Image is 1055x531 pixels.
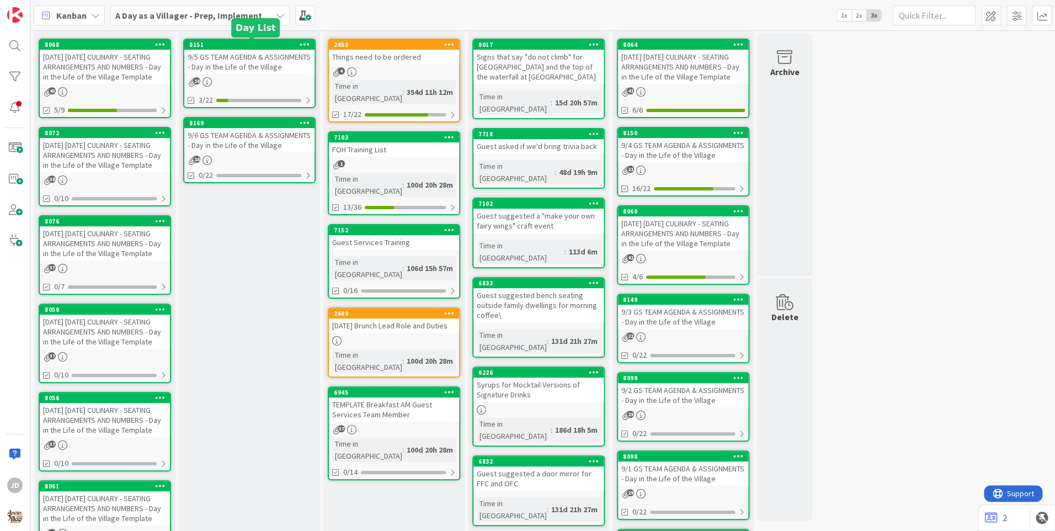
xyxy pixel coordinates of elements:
span: : [564,246,566,258]
a: 2689[DATE] Brunch Lead Role and DutiesTime in [GEOGRAPHIC_DATA]:100d 20h 28m [328,307,460,378]
div: 7102Guest suggested a "make your own fairy wings" craft event [473,199,604,233]
span: Kanban [56,9,87,22]
div: 106d 15h 57m [404,262,456,274]
div: 7718 [473,129,604,139]
div: 80999/2 GS TEAM AGENDA & ASSIGNMENTS - Day in the Life of the Village [618,373,748,407]
div: FOH Training List [329,142,459,157]
div: 9/4 GS TEAM AGENDA & ASSIGNMENTS - Day in the Life of the Village [618,138,748,162]
img: avatar [7,508,23,524]
div: 8169 [189,119,315,127]
div: 131d 21h 27m [548,503,600,516]
div: 6945 [329,387,459,397]
div: 8064 [618,40,748,50]
a: 81519/5 GS TEAM AGENDA & ASSIGNMENTS - Day in the Life of the Village3/22 [183,39,316,108]
div: 8149 [618,295,748,305]
div: 100d 20h 28m [404,444,456,456]
div: 8099 [618,373,748,383]
div: Time in [GEOGRAPHIC_DATA] [477,329,547,353]
div: 81509/4 GS TEAM AGENDA & ASSIGNMENTS - Day in the Life of the Village [618,128,748,162]
span: 0/22 [632,349,647,361]
div: 8072[DATE] [DATE] CULINARY - SEATING ARRANGEMENTS AND NUMBERS - Day in the Life of the Village Te... [40,128,170,172]
div: 6226 [478,369,604,376]
div: 6226Syrups for Mocktail Versions of Signature Drinks [473,368,604,402]
div: 6832 [478,458,604,465]
div: 80989/1 GS TEAM AGENDA & ASSIGNMENTS - Day in the Life of the Village [618,452,748,486]
div: 15d 20h 57m [552,97,600,109]
div: 8099 [623,374,748,382]
div: 9/6 GS TEAM AGENDA & ASSIGNMENTS - Day in the Life of the Village [184,128,315,152]
span: 37 [49,440,56,448]
span: 21 [627,166,634,173]
div: 8017 [478,41,604,49]
div: 8076 [40,216,170,226]
div: 6832Guest suggested a door mirror for FFC and OFC [473,456,604,491]
span: : [551,97,552,109]
span: 0/10 [54,458,68,469]
span: 0/16 [343,285,358,296]
div: Archive [770,65,800,78]
span: 3/22 [199,94,213,106]
div: 8060 [623,208,748,215]
div: Guest Services Training [329,235,459,249]
div: 8050[DATE] [DATE] CULINARY - SEATING ARRANGEMENTS AND NUMBERS - Day in the Life of the Village Te... [40,305,170,349]
div: Time in [GEOGRAPHIC_DATA] [477,418,551,442]
a: 2858Things need to be orderedTime in [GEOGRAPHIC_DATA]:354d 11h 12m17/22 [328,39,460,123]
div: 6833Guest suggested bench seating outside family dwellings for morning coffee\ [473,278,604,322]
div: 2858 [329,40,459,50]
div: 2858 [334,41,459,49]
div: Time in [GEOGRAPHIC_DATA] [477,91,551,115]
a: 6832Guest suggested a door mirror for FFC and OFCTime in [GEOGRAPHIC_DATA]:131d 21h 27m [472,455,605,526]
div: 8076 [45,217,170,225]
a: 8076[DATE] [DATE] CULINARY - SEATING ARRANGEMENTS AND NUMBERS - Day in the Life of the Village Te... [39,215,171,295]
span: : [547,503,548,516]
input: Quick Filter... [893,6,976,25]
span: 43 [49,87,56,94]
div: 8050 [45,306,170,314]
a: 8056[DATE] [DATE] CULINARY - SEATING ARRANGEMENTS AND NUMBERS - Day in the Life of the Village Te... [39,392,171,471]
div: 2689[DATE] Brunch Lead Role and Duties [329,309,459,333]
a: 8072[DATE] [DATE] CULINARY - SEATING ARRANGEMENTS AND NUMBERS - Day in the Life of the Village Te... [39,127,171,206]
div: Syrups for Mocktail Versions of Signature Drinks [473,378,604,402]
div: Delete [771,310,798,323]
span: 16/22 [632,183,651,194]
a: 8064[DATE] [DATE] CULINARY - SEATING ARRANGEMENTS AND NUMBERS - Day in the Life of the Village Te... [617,39,749,118]
div: 186d 18h 5m [552,424,600,436]
a: 8017Signs that say "do not climb" for [GEOGRAPHIC_DATA] and the top of the waterfall at [GEOGRAPH... [472,39,605,119]
div: 2858Things need to be ordered [329,40,459,64]
div: 7103 [334,134,459,141]
a: 6945TEMPLATE Breakfast AM Guest Services Team MemberTime in [GEOGRAPHIC_DATA]:100d 20h 28m0/14 [328,386,460,480]
div: 7102 [473,199,604,209]
div: 8072 [40,128,170,138]
div: Time in [GEOGRAPHIC_DATA] [332,438,402,462]
div: 8050 [40,305,170,315]
div: Time in [GEOGRAPHIC_DATA] [332,80,402,104]
a: 7103FOH Training ListTime in [GEOGRAPHIC_DATA]:100d 20h 28m13/36 [328,131,460,215]
div: 8056 [40,393,170,403]
span: 0/14 [343,466,358,478]
div: TEMPLATE Breakfast AM Guest Services Team Member [329,397,459,422]
a: 7718Guest asked if we'd bring trivia backTime in [GEOGRAPHIC_DATA]:48d 19h 9m [472,128,605,189]
a: 81699/6 GS TEAM AGENDA & ASSIGNMENTS - Day in the Life of the Village0/22 [183,117,316,183]
span: : [547,335,548,347]
div: 8061 [40,481,170,491]
div: 8150 [618,128,748,138]
a: 8060[DATE] [DATE] CULINARY - SEATING ARRANGEMENTS AND NUMBERS - Day in the Life of the Village Te... [617,205,749,285]
div: 9/2 GS TEAM AGENDA & ASSIGNMENTS - Day in the Life of the Village [618,383,748,407]
div: [DATE] [DATE] CULINARY - SEATING ARRANGEMENTS AND NUMBERS - Day in the Life of the Village Template [40,138,170,172]
div: 8060 [618,206,748,216]
span: 21 [627,332,634,339]
div: Time in [GEOGRAPHIC_DATA] [332,173,402,197]
div: 48d 19h 9m [556,166,600,178]
div: 354d 11h 12m [404,86,456,98]
div: 6832 [473,456,604,466]
span: : [402,355,404,367]
span: 0/22 [199,169,213,181]
div: 8017Signs that say "do not climb" for [GEOGRAPHIC_DATA] and the top of the waterfall at [GEOGRAPH... [473,40,604,84]
h5: Day List [236,23,275,33]
div: 7152 [334,226,459,234]
div: 81499/3 GS TEAM AGENDA & ASSIGNMENTS - Day in the Life of the Village [618,295,748,329]
div: 2689 [329,309,459,318]
div: 8151 [184,40,315,50]
div: Guest suggested a door mirror for FFC and OFC [473,466,604,491]
div: [DATE] [DATE] CULINARY - SEATING ARRANGEMENTS AND NUMBERS - Day in the Life of the Village Template [618,50,748,84]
